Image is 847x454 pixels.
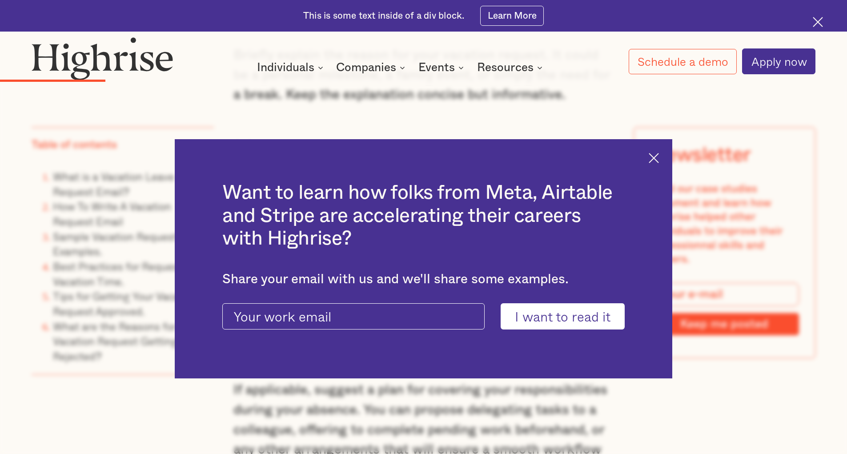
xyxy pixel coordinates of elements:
[257,62,314,73] div: Individuals
[813,17,823,27] img: Cross icon
[480,6,544,26] a: Learn More
[418,62,455,73] div: Events
[32,37,173,80] img: Highrise logo
[222,303,625,330] form: current-ascender-blog-article-modal-form
[742,48,815,74] a: Apply now
[336,62,408,73] div: Companies
[477,62,534,73] div: Resources
[303,10,464,22] div: This is some text inside of a div block.
[257,62,326,73] div: Individuals
[649,153,659,163] img: Cross icon
[222,181,625,250] h2: Want to learn how folks from Meta, Airtable and Stripe are accelerating their careers with Highrise?
[477,62,545,73] div: Resources
[222,272,625,287] div: Share your email with us and we'll share some examples.
[629,49,737,74] a: Schedule a demo
[418,62,466,73] div: Events
[222,303,485,330] input: Your work email
[501,303,625,330] input: I want to read it
[336,62,396,73] div: Companies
